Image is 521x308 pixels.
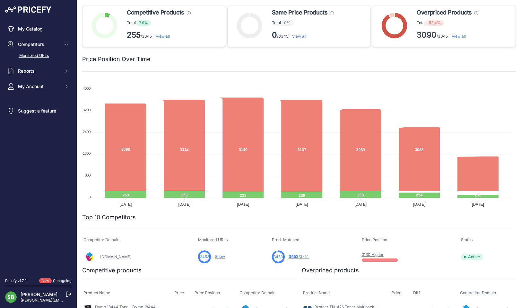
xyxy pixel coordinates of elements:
strong: 0 [272,30,277,40]
a: 3453/3714 [289,254,309,259]
span: My Account [18,83,60,90]
a: Changelog [53,278,72,283]
span: 3453 [200,254,209,260]
span: 92.4% [426,20,444,26]
img: Pricefy Logo [5,6,51,13]
a: [PERSON_NAME][EMAIL_ADDRESS][PERSON_NAME][DOMAIN_NAME] [21,298,151,303]
p: /3345 [417,30,478,40]
a: My Catalog [5,23,72,35]
a: View all [156,34,170,39]
span: Monitored URLs [198,237,228,242]
h2: Competitive products [82,266,142,275]
button: Reports [5,65,72,77]
tspan: 0 [89,195,91,199]
span: Active [461,254,483,260]
button: Competitors [5,39,72,50]
a: View all [292,34,306,39]
tspan: 3200 [83,108,91,112]
button: My Account [5,81,72,92]
span: Competitor Domain [239,290,275,295]
span: Price Position [195,290,220,295]
span: Competitors [18,41,60,48]
tspan: [DATE] [178,202,191,207]
a: [PERSON_NAME] [21,292,57,297]
span: 3453 [274,254,283,260]
span: Same Price Products [272,8,327,17]
span: Competitive Products [127,8,184,17]
span: Price [174,290,184,295]
span: 0% [281,20,294,26]
a: Monitored URLs [5,50,72,61]
a: [DOMAIN_NAME] [100,254,131,259]
span: Product Name [303,290,330,295]
tspan: 2400 [83,130,91,134]
tspan: [DATE] [472,202,484,207]
span: Diff [413,290,420,295]
span: 7.6% [136,20,151,26]
tspan: 800 [85,173,91,177]
span: Price Position [362,237,387,242]
span: Reports [18,68,60,74]
a: Show [215,254,225,259]
p: Total [417,20,478,26]
span: Competitor Domain [460,290,496,295]
span: Overpriced Products [417,8,472,17]
p: Total [127,20,191,26]
tspan: [DATE] [120,202,132,207]
tspan: [DATE] [237,202,249,207]
p: /3345 [272,30,334,40]
strong: 255 [127,30,141,40]
span: Prod. Matched [272,237,300,242]
tspan: 4000 [83,86,91,90]
span: New [39,278,52,284]
div: Pricefy v1.7.2 [5,278,27,284]
span: Status [461,237,473,242]
span: Price [392,290,401,295]
span: Product Name [83,290,110,295]
a: View all [452,34,466,39]
span: 3453 [289,254,299,259]
tspan: [DATE] [413,202,425,207]
h2: Top 10 Competitors [82,213,136,222]
strong: 3090 [417,30,437,40]
tspan: [DATE] [296,202,308,207]
p: Total [272,20,334,26]
p: /3345 [127,30,191,40]
h2: Overpriced products [302,266,359,275]
nav: Sidebar [5,23,72,270]
tspan: [DATE] [354,202,367,207]
tspan: 1600 [83,151,91,155]
a: Suggest a feature [5,105,72,117]
span: Competitor Domain [83,237,119,242]
a: 3130 Higher [362,252,384,257]
h2: Price Position Over Time [82,55,151,64]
